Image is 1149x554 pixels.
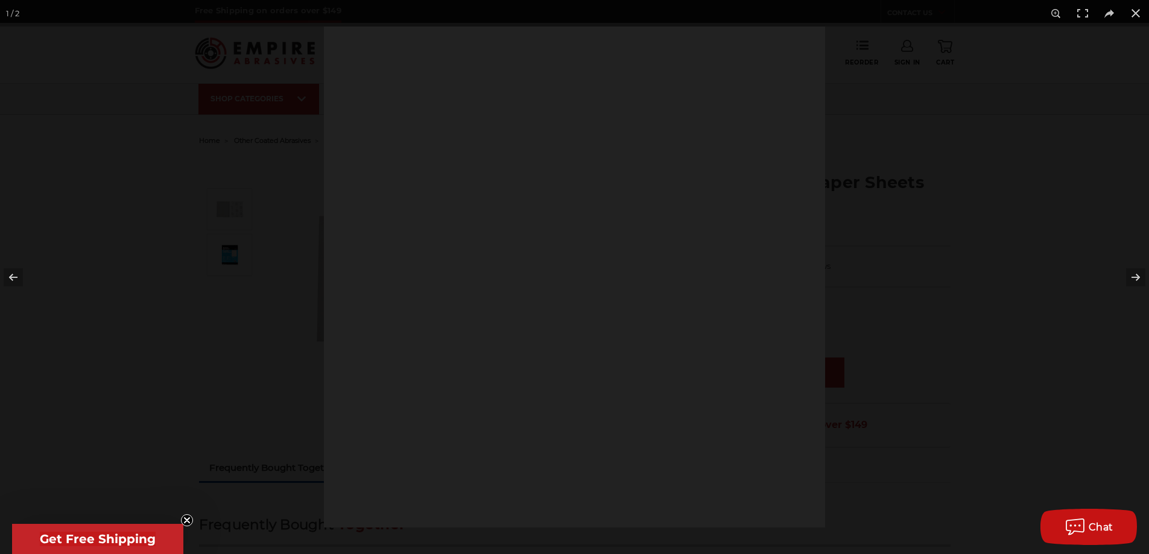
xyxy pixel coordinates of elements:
[181,514,193,526] button: Close teaser
[1107,247,1149,307] button: Next (arrow right)
[40,532,156,546] span: Get Free Shipping
[12,524,183,554] div: Get Free ShippingClose teaser
[1040,509,1137,545] button: Chat
[1089,521,1113,533] span: Chat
